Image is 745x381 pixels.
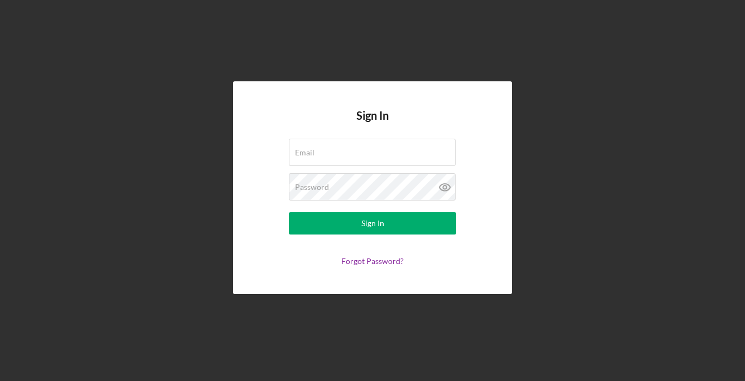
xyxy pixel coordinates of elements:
label: Email [295,148,315,157]
a: Forgot Password? [341,256,404,266]
label: Password [295,183,329,192]
h4: Sign In [356,109,389,139]
div: Sign In [361,212,384,235]
button: Sign In [289,212,456,235]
